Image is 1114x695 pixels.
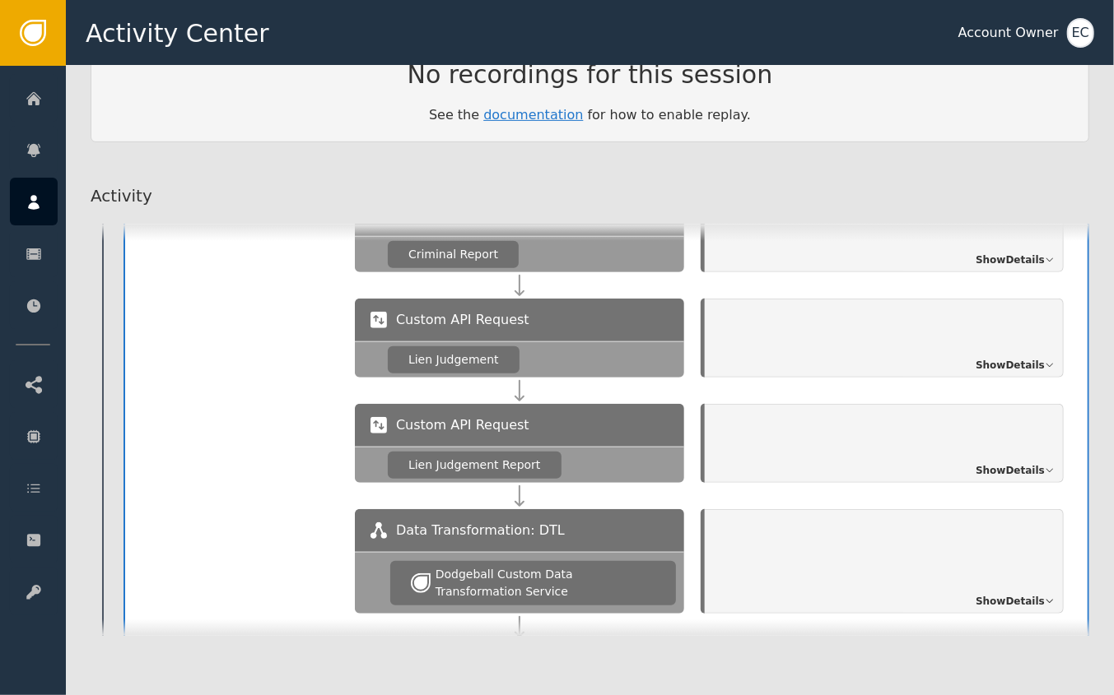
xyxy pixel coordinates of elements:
[958,23,1059,43] div: Account Owner
[86,15,269,52] span: Activity Center
[408,93,773,125] div: See the for how to enable replay.
[976,594,1045,609] span: Show Details
[1067,18,1094,48] button: EC
[483,107,583,123] a: documentation
[408,246,498,263] div: Criminal Report
[408,456,541,474] div: Lien Judgement Report
[976,358,1045,373] span: Show Details
[976,463,1045,478] span: Show Details
[396,310,529,330] span: Custom API Request
[396,415,529,435] span: Custom API Request
[436,566,655,600] div: Dodgeball Custom Data Transformation Service
[408,351,499,368] div: Lien Judgement
[976,253,1045,267] span: Show Details
[396,521,565,540] span: Data Transformation: DTL
[408,56,773,93] div: No recordings for this session
[91,183,1089,208] div: Activity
